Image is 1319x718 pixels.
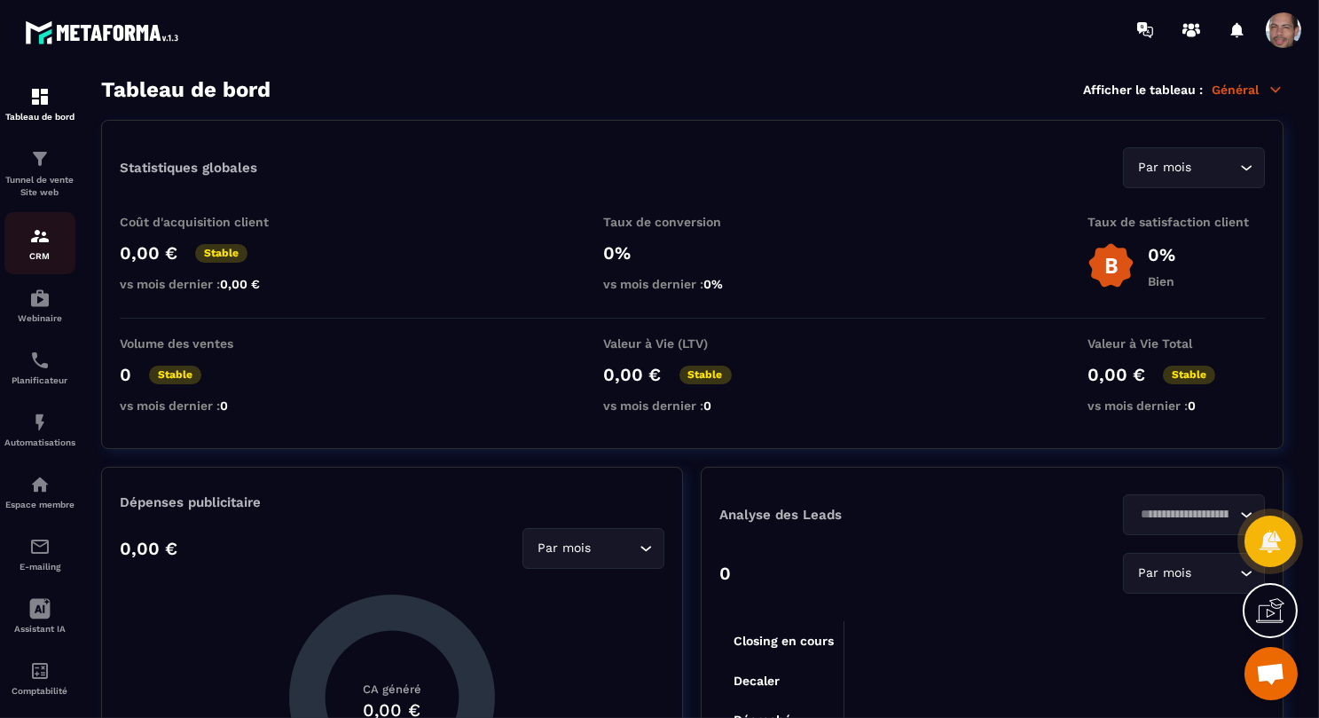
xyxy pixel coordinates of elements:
img: formation [29,86,51,107]
p: CRM [4,251,75,261]
p: 0% [1148,244,1175,265]
a: emailemailE-mailing [4,523,75,585]
input: Search for option [1196,158,1236,178]
p: Valeur à Vie (LTV) [604,336,781,351]
p: Automatisations [4,438,75,447]
p: Espace membre [4,500,75,509]
img: scheduler [29,350,51,371]
p: Afficher le tableau : [1083,83,1203,97]
p: Stable [149,366,201,384]
p: 0,00 € [1087,364,1145,385]
tspan: Decaler [734,674,780,688]
p: Stable [1163,366,1215,384]
div: Search for option [1123,147,1265,188]
p: 0 [120,364,131,385]
p: Webinaire [4,313,75,323]
a: automationsautomationsWebinaire [4,274,75,336]
p: E-mailing [4,562,75,572]
p: Valeur à Vie Total [1087,336,1265,351]
p: Comptabilité [4,686,75,696]
span: 0 [704,398,712,413]
span: 0% [704,277,724,291]
p: 0% [604,242,781,264]
input: Search for option [1196,564,1236,583]
tspan: Closing en cours [734,634,834,649]
a: formationformationTunnel de vente Site web [4,135,75,212]
p: Tableau de bord [4,112,75,122]
input: Search for option [1134,505,1236,525]
p: 0,00 € [120,538,177,559]
p: vs mois dernier : [120,398,297,413]
p: 0,00 € [120,242,177,264]
div: Ouvrir le chat [1244,647,1298,700]
p: Analyse des Leads [719,507,993,523]
div: Search for option [1123,553,1265,594]
p: 0 [719,563,731,584]
p: Taux de conversion [604,215,781,229]
img: logo [25,16,185,49]
img: email [29,536,51,557]
span: Par mois [534,539,595,558]
h3: Tableau de bord [101,77,271,102]
a: formationformationCRM [4,212,75,274]
img: b-badge-o.b3b20ee6.svg [1087,242,1134,289]
p: Planificateur [4,375,75,385]
span: 0 [1188,398,1196,413]
img: automations [29,474,51,495]
div: Search for option [1123,494,1265,535]
p: 0,00 € [604,364,662,385]
p: vs mois dernier : [604,277,781,291]
div: Search for option [522,528,664,569]
a: accountantaccountantComptabilité [4,647,75,709]
p: Statistiques globales [120,160,257,176]
img: formation [29,148,51,170]
p: Bien [1148,274,1175,288]
a: automationsautomationsEspace membre [4,461,75,523]
p: Stable [679,366,732,384]
p: Tunnel de vente Site web [4,174,75,199]
img: automations [29,288,51,309]
img: accountant [29,660,51,682]
img: formation [29,225,51,247]
span: 0,00 € [220,277,260,291]
input: Search for option [595,539,635,558]
span: Par mois [1134,564,1196,583]
a: automationsautomationsAutomatisations [4,398,75,461]
p: Stable [195,244,247,263]
p: vs mois dernier : [1087,398,1265,413]
img: automations [29,412,51,433]
p: vs mois dernier : [120,277,297,291]
p: Dépenses publicitaire [120,494,664,510]
p: Assistant IA [4,624,75,634]
span: Par mois [1134,158,1196,178]
p: Taux de satisfaction client [1087,215,1265,229]
p: vs mois dernier : [604,398,781,413]
a: Assistant IA [4,585,75,647]
a: formationformationTableau de bord [4,73,75,135]
p: Général [1212,82,1284,98]
span: 0 [220,398,228,413]
p: Volume des ventes [120,336,297,351]
a: schedulerschedulerPlanificateur [4,336,75,398]
p: Coût d'acquisition client [120,215,297,229]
